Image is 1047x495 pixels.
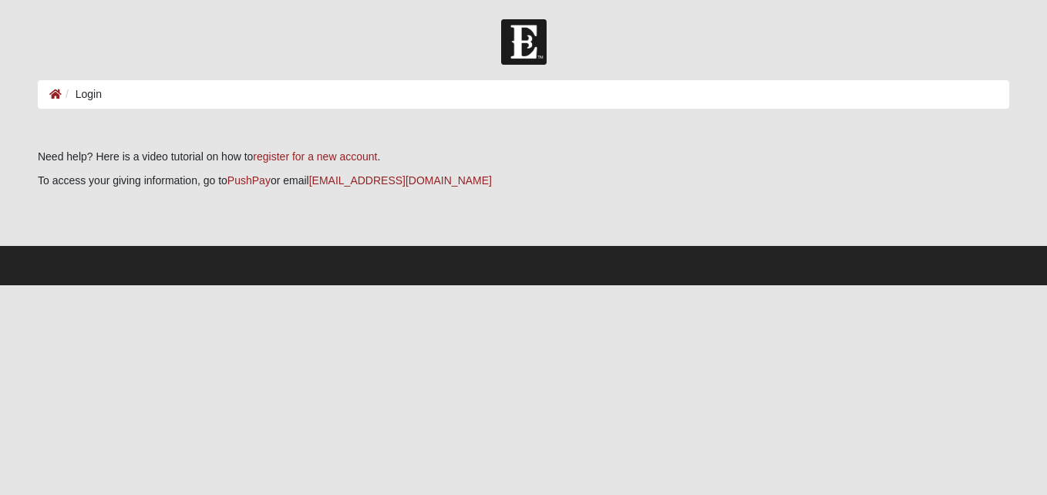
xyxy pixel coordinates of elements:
[253,150,377,163] a: register for a new account
[309,174,492,187] a: [EMAIL_ADDRESS][DOMAIN_NAME]
[62,86,102,103] li: Login
[38,173,1009,189] p: To access your giving information, go to or email
[227,174,271,187] a: PushPay
[501,19,547,65] img: Church of Eleven22 Logo
[38,149,1009,165] p: Need help? Here is a video tutorial on how to .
